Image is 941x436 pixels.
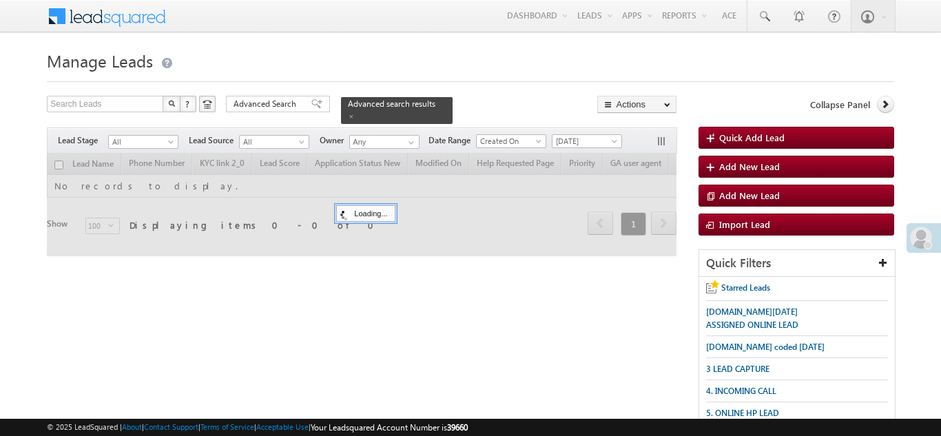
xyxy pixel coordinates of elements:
[47,50,153,72] span: Manage Leads
[200,422,254,431] a: Terms of Service
[428,134,476,147] span: Date Range
[180,96,196,112] button: ?
[719,132,785,143] span: Quick Add Lead
[336,205,395,222] div: Loading...
[320,134,349,147] span: Owner
[447,422,468,433] span: 39660
[477,135,542,147] span: Created On
[706,386,776,396] span: 4. INCOMING CALL
[706,364,769,374] span: 3 LEAD CAPTURE
[706,342,825,352] span: [DOMAIN_NAME] coded [DATE]
[476,134,546,148] a: Created On
[144,422,198,431] a: Contact Support
[122,422,142,431] a: About
[47,421,468,434] span: © 2025 LeadSquared | | | | |
[719,160,780,172] span: Add New Lead
[256,422,309,431] a: Acceptable Use
[699,250,895,277] div: Quick Filters
[108,135,178,149] a: All
[239,135,309,149] a: All
[721,282,770,293] span: Starred Leads
[597,96,676,113] button: Actions
[348,98,435,109] span: Advanced search results
[311,422,468,433] span: Your Leadsquared Account Number is
[719,218,770,230] span: Import Lead
[109,136,174,148] span: All
[401,136,418,149] a: Show All Items
[168,100,175,107] img: Search
[706,408,779,418] span: 5. ONLINE HP LEAD
[234,98,300,110] span: Advanced Search
[552,134,622,148] a: [DATE]
[189,134,239,147] span: Lead Source
[719,189,780,201] span: Add New Lead
[58,134,108,147] span: Lead Stage
[240,136,305,148] span: All
[349,135,420,149] input: Type to Search
[706,307,798,330] span: [DOMAIN_NAME][DATE] ASSIGNED ONLINE LEAD
[185,98,192,110] span: ?
[810,98,870,111] span: Collapse Panel
[552,135,618,147] span: [DATE]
